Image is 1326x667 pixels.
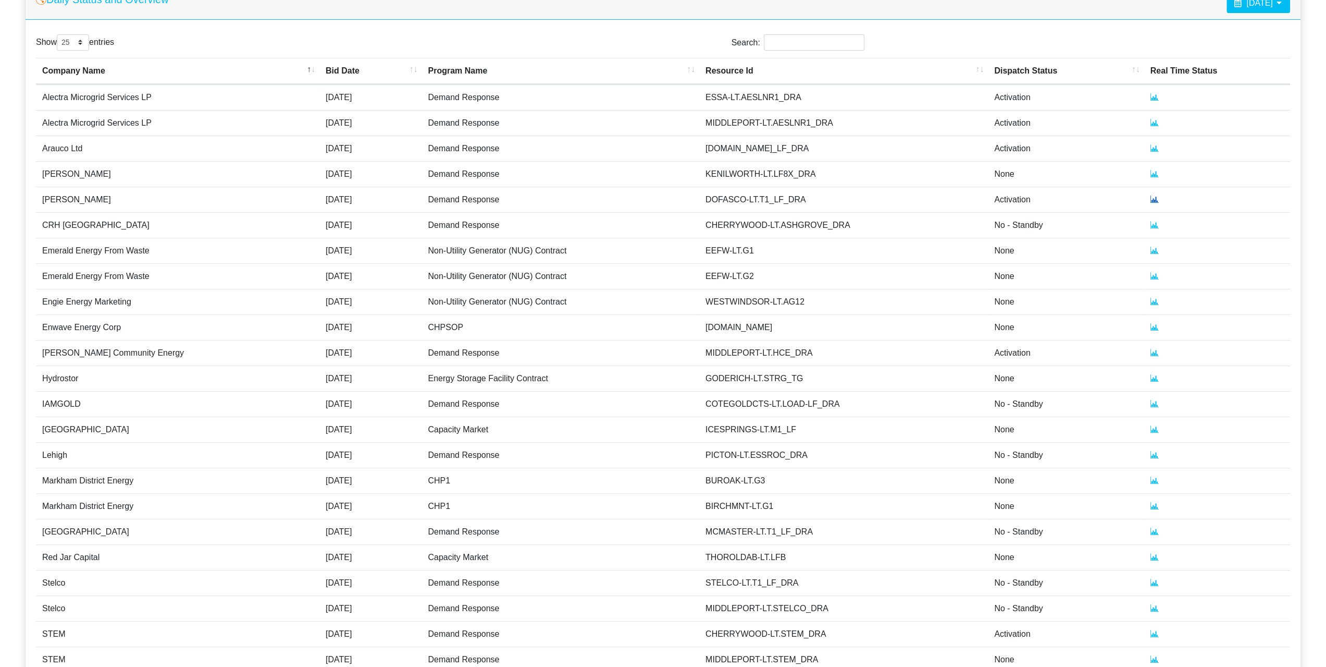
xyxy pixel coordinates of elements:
[422,212,699,238] td: Demand Response
[1150,476,1159,485] a: Real Time Status
[988,314,1144,340] td: None
[1150,221,1159,229] a: Real Time Status
[36,238,319,263] td: Emerald Energy From Waste
[319,340,422,366] td: [DATE]
[36,570,319,596] td: Stelco
[319,161,422,187] td: [DATE]
[319,544,422,570] td: [DATE]
[988,519,1144,544] td: No - Standby
[1150,629,1159,638] a: Real Time Status
[988,340,1144,366] td: Activation
[36,391,319,417] td: IAMGOLD
[36,493,319,519] td: Markham District Energy
[422,519,699,544] td: Demand Response
[319,596,422,621] td: [DATE]
[699,417,988,442] td: ICESPRINGS-LT.M1_LF
[988,238,1144,263] td: None
[422,442,699,468] td: Demand Response
[36,442,319,468] td: Lehigh
[988,391,1144,417] td: No - Standby
[319,519,422,544] td: [DATE]
[988,212,1144,238] td: No - Standby
[699,314,988,340] td: [DOMAIN_NAME]
[1150,272,1159,281] a: Real Time Status
[319,621,422,647] td: [DATE]
[422,238,699,263] td: Non-Utility Generator (NUG) Contract
[988,110,1144,136] td: Activation
[319,84,422,110] td: [DATE]
[319,468,422,493] td: [DATE]
[1150,527,1159,536] a: Real Time Status
[1150,553,1159,562] a: Real Time Status
[988,84,1144,110] td: Activation
[699,161,988,187] td: KENILWORTH-LT.LF8X_DRA
[422,417,699,442] td: Capacity Market
[699,238,988,263] td: EEFW-LT.G1
[699,84,988,110] td: ESSA-LT.AESLNR1_DRA
[1150,93,1159,102] a: Real Time Status
[422,493,699,519] td: CHP1
[1150,502,1159,511] a: Real Time Status
[699,289,988,314] td: WESTWINDSOR-LT.AG12
[699,391,988,417] td: COTEGOLDCTS-LT.LOAD-LF_DRA
[699,263,988,289] td: EEFW-LT.G2
[319,212,422,238] td: [DATE]
[319,442,422,468] td: [DATE]
[988,570,1144,596] td: No - Standby
[422,84,699,110] td: Demand Response
[422,468,699,493] td: CHP1
[699,493,988,519] td: BIRCHMNT-LT.G1
[1150,144,1159,153] a: Real Time Status
[1150,323,1159,332] a: Real Time Status
[36,519,319,544] td: [GEOGRAPHIC_DATA]
[57,34,89,51] select: Showentries
[36,263,319,289] td: Emerald Energy From Waste
[319,366,422,391] td: [DATE]
[988,289,1144,314] td: None
[988,596,1144,621] td: No - Standby
[422,596,699,621] td: Demand Response
[988,621,1144,647] td: Activation
[36,58,319,84] th: Company Name : activate to sort column descending
[699,58,988,84] th: Resource Id : activate to sort column ascending
[1144,58,1290,84] th: Real Time Status
[988,136,1144,161] td: Activation
[699,442,988,468] td: PICTON-LT.ESSROC_DRA
[422,58,699,84] th: Program Name : activate to sort column ascending
[36,110,319,136] td: Alectra Microgrid Services LP
[699,366,988,391] td: GODERICH-LT.STRG_TG
[988,366,1144,391] td: None
[422,340,699,366] td: Demand Response
[1150,195,1159,204] a: Real Time Status
[1150,604,1159,613] a: Real Time Status
[36,187,319,212] td: [PERSON_NAME]
[422,136,699,161] td: Demand Response
[1150,451,1159,459] a: Real Time Status
[319,58,422,84] th: Bid Date : activate to sort column ascending
[422,289,699,314] td: Non-Utility Generator (NUG) Contract
[1150,348,1159,357] a: Real Time Status
[1150,246,1159,255] a: Real Time Status
[988,442,1144,468] td: No - Standby
[319,289,422,314] td: [DATE]
[422,161,699,187] td: Demand Response
[319,493,422,519] td: [DATE]
[699,519,988,544] td: MCMASTER-LT.T1_LF_DRA
[699,136,988,161] td: [DOMAIN_NAME]_LF_DRA
[36,596,319,621] td: Stelco
[988,187,1144,212] td: Activation
[764,34,864,51] input: Search:
[319,314,422,340] td: [DATE]
[422,110,699,136] td: Demand Response
[36,314,319,340] td: Enwave Energy Corp
[36,417,319,442] td: [GEOGRAPHIC_DATA]
[422,391,699,417] td: Demand Response
[36,34,114,51] label: Show entries
[699,212,988,238] td: CHERRYWOOD-LT.ASHGROVE_DRA
[699,570,988,596] td: STELCO-LT.T1_LF_DRA
[422,366,699,391] td: Energy Storage Facility Contract
[36,621,319,647] td: STEM
[699,340,988,366] td: MIDDLEPORT-LT.HCE_DRA
[422,544,699,570] td: Capacity Market
[699,596,988,621] td: MIDDLEPORT-LT.STELCO_DRA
